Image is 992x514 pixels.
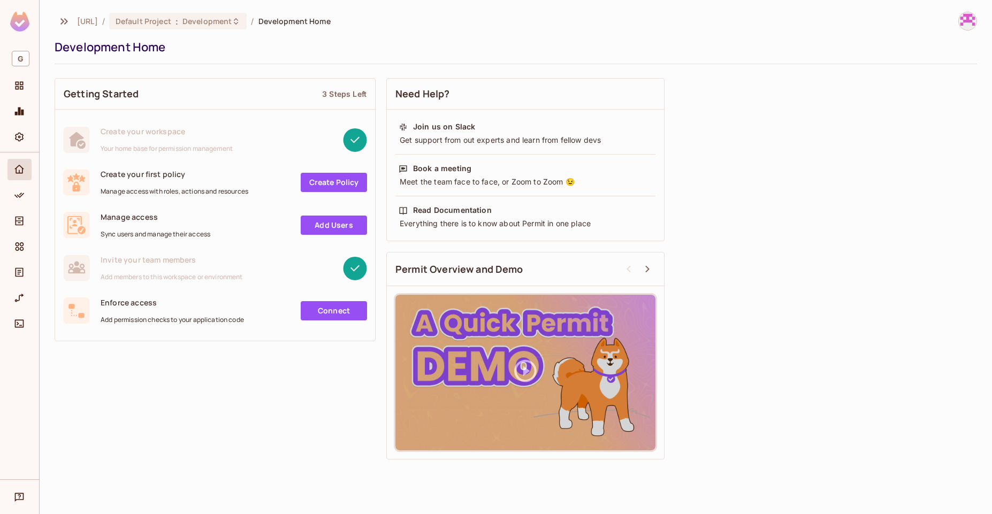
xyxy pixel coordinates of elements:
[7,126,32,148] div: Settings
[175,17,179,26] span: :
[7,159,32,180] div: Home
[102,16,105,26] li: /
[7,210,32,232] div: Directory
[7,287,32,309] div: URL Mapping
[399,218,652,229] div: Everything there is to know about Permit in one place
[7,101,32,122] div: Monitoring
[7,47,32,71] div: Workspace: genworx.ai
[101,230,210,239] span: Sync users and manage their access
[101,316,244,324] span: Add permission checks to your application code
[7,486,32,508] div: Help & Updates
[413,205,492,216] div: Read Documentation
[12,51,29,66] span: G
[959,12,976,30] img: thillai@genworx.ai
[101,212,210,222] span: Manage access
[399,135,652,145] div: Get support from out experts and learn from fellow devs
[258,16,331,26] span: Development Home
[64,87,139,101] span: Getting Started
[101,144,233,153] span: Your home base for permission management
[101,187,248,196] span: Manage access with roles, actions and resources
[55,39,972,55] div: Development Home
[101,255,243,265] span: Invite your team members
[101,126,233,136] span: Create your workspace
[395,263,523,276] span: Permit Overview and Demo
[7,236,32,257] div: Elements
[251,16,254,26] li: /
[10,12,29,32] img: SReyMgAAAABJRU5ErkJggg==
[182,16,232,26] span: Development
[301,301,367,320] a: Connect
[7,185,32,206] div: Policy
[101,169,248,179] span: Create your first policy
[399,177,652,187] div: Meet the team face to face, or Zoom to Zoom 😉
[101,273,243,281] span: Add members to this workspace or environment
[413,121,475,132] div: Join us on Slack
[7,262,32,283] div: Audit Log
[77,16,98,26] span: the active workspace
[301,173,367,192] a: Create Policy
[7,313,32,334] div: Connect
[116,16,171,26] span: Default Project
[101,297,244,308] span: Enforce access
[7,75,32,96] div: Projects
[301,216,367,235] a: Add Users
[395,87,450,101] span: Need Help?
[413,163,471,174] div: Book a meeting
[322,89,367,99] div: 3 Steps Left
